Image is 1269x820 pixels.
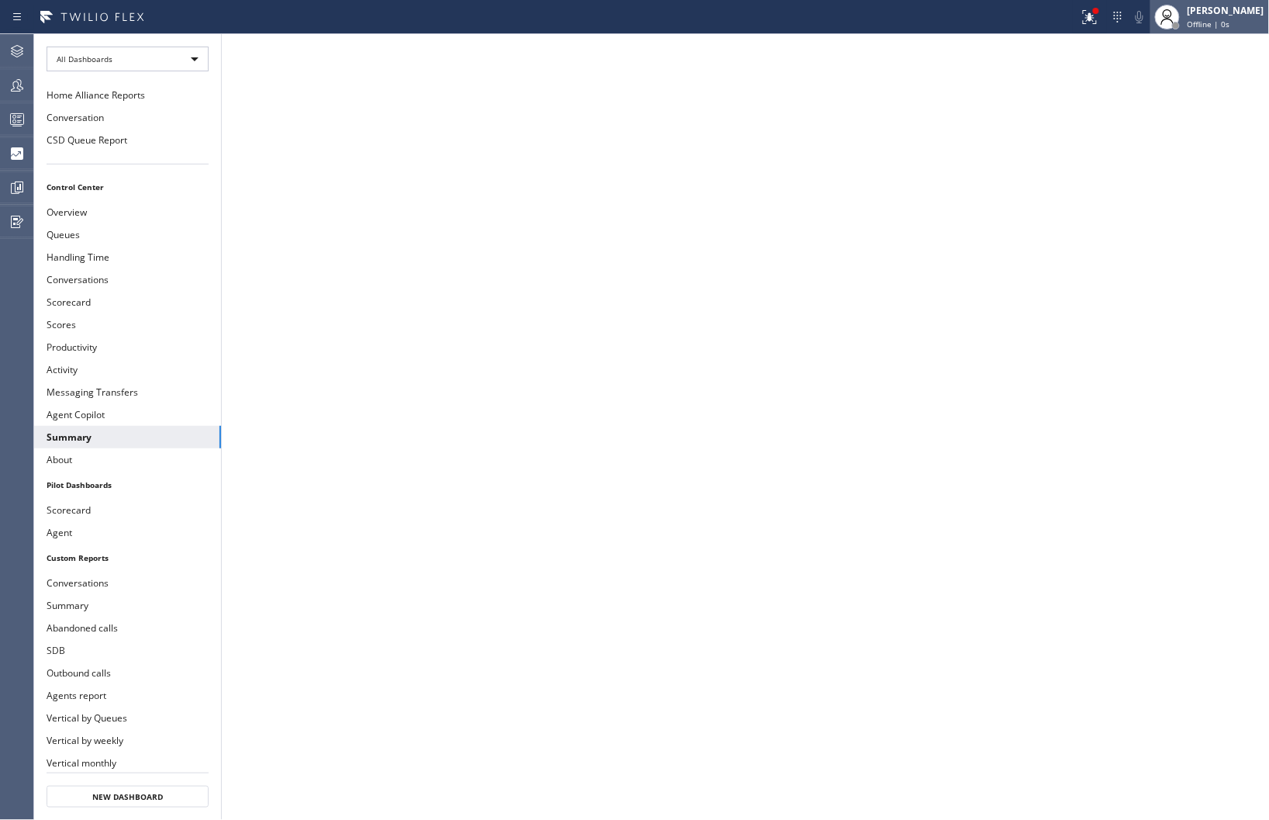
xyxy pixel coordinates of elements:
button: Vertical by Queues [34,707,221,729]
button: About [34,448,221,471]
button: Summary [34,594,221,617]
button: Conversations [34,572,221,594]
button: Conversation [34,106,221,129]
button: Conversations [34,268,221,291]
iframe: dashboard_9f6bb337dffe [222,34,1269,820]
button: Home Alliance Reports [34,84,221,106]
li: Pilot Dashboards [34,475,221,495]
button: Agent [34,521,221,544]
button: Handling Time [34,246,221,268]
span: Offline | 0s [1188,19,1230,29]
button: Activity [34,358,221,381]
button: Scorecard [34,291,221,313]
button: Queues [34,223,221,246]
button: Scores [34,313,221,336]
button: Vertical monthly [34,752,221,774]
li: Custom Reports [34,548,221,568]
button: New Dashboard [47,786,209,808]
button: Abandoned calls [34,617,221,639]
button: Overview [34,201,221,223]
button: Messaging Transfers [34,381,221,403]
div: All Dashboards [47,47,209,71]
button: Agents report [34,684,221,707]
button: CSD Queue Report [34,129,221,151]
div: [PERSON_NAME] [1188,4,1264,17]
button: Agent Copilot [34,403,221,426]
li: Control Center [34,177,221,197]
button: Scorecard [34,499,221,521]
button: Summary [34,426,221,448]
button: Vertical by weekly [34,729,221,752]
button: SDB [34,639,221,662]
button: Mute [1129,6,1150,28]
button: Productivity [34,336,221,358]
button: Outbound calls [34,662,221,684]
